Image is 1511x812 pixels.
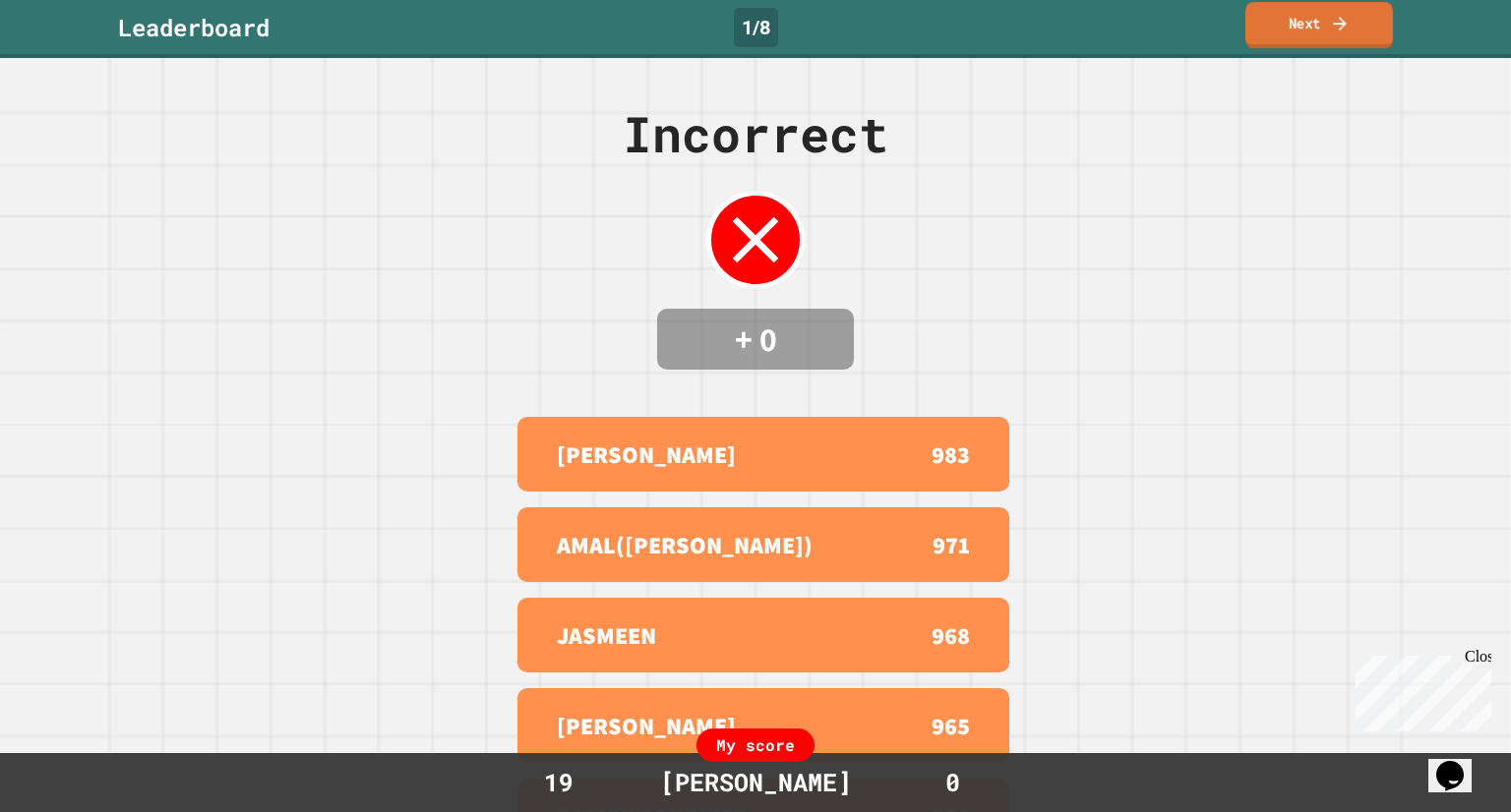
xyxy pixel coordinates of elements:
[623,97,888,171] div: Incorrect
[696,728,815,762] div: My score
[878,764,1026,801] div: 0
[640,764,872,801] div: [PERSON_NAME]
[932,436,970,472] p: 983
[557,708,736,743] p: [PERSON_NAME]
[557,527,813,562] p: AMAL([PERSON_NAME])
[1245,2,1393,48] a: Next
[118,10,270,45] div: Leaderboard
[734,8,778,47] div: 1 / 8
[1428,733,1491,792] iframe: chat widget
[932,708,970,743] p: 965
[8,8,136,125] div: Chat with us now!Close
[557,436,736,472] p: [PERSON_NAME]
[1348,648,1491,731] iframe: chat widget
[485,764,633,801] div: 19
[677,319,834,360] h4: + 0
[932,617,970,653] p: 968
[933,527,970,562] p: 971
[557,617,656,653] p: JASMEEN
